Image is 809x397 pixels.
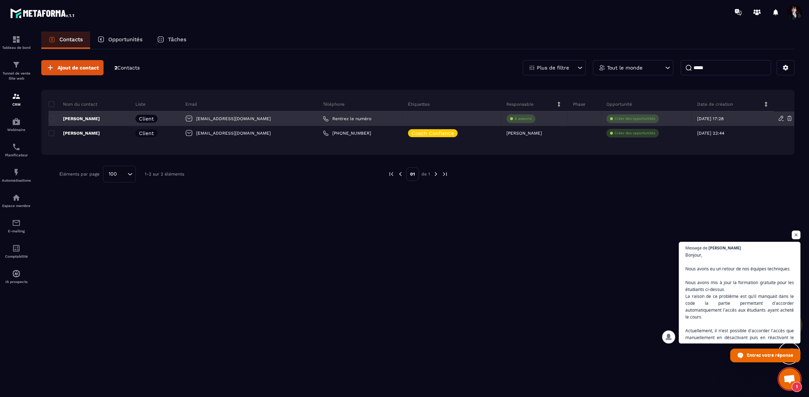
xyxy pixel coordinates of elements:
[2,128,31,132] p: Webinaire
[323,130,371,136] a: [PHONE_NUMBER]
[606,101,632,107] p: Opportunité
[139,116,154,121] p: Client
[406,167,419,181] p: 01
[2,137,31,162] a: schedulerschedulerPlanificateur
[2,238,31,264] a: accountantaccountantComptabilité
[2,204,31,208] p: Espace membre
[2,178,31,182] p: Automatisations
[697,131,724,136] p: [DATE] 23:44
[12,143,21,151] img: scheduler
[185,101,197,107] p: Email
[412,131,454,136] p: Coach Confiance
[708,246,741,250] span: [PERSON_NAME]
[41,60,104,75] button: Ajout de contact
[108,36,143,43] p: Opportunités
[747,349,793,362] span: Entrez votre réponse
[2,71,31,81] p: Tunnel de vente Site web
[150,31,194,49] a: Tâches
[12,117,21,126] img: automations
[12,193,21,202] img: automations
[12,168,21,177] img: automations
[2,188,31,213] a: automationsautomationsEspace membre
[10,7,75,20] img: logo
[515,116,532,121] p: À associe
[615,131,655,136] p: Créer des opportunités
[697,101,733,107] p: Date de création
[2,102,31,106] p: CRM
[139,131,154,136] p: Client
[12,92,21,101] img: formation
[2,162,31,188] a: automationsautomationsAutomatisations
[12,244,21,253] img: accountant
[106,170,119,178] span: 100
[2,213,31,238] a: emailemailE-mailing
[792,382,802,392] span: 1
[103,166,136,182] div: Search for option
[388,171,395,177] img: prev
[168,36,186,43] p: Tâches
[2,55,31,86] a: formationformationTunnel de vente Site web
[685,246,707,250] span: Message de
[421,171,430,177] p: de 1
[12,35,21,44] img: formation
[41,31,90,49] a: Contacts
[12,219,21,227] img: email
[615,116,655,121] p: Créer des opportunités
[49,101,97,107] p: Nom du contact
[408,101,430,107] p: Étiquettes
[537,65,569,70] p: Plus de filtre
[2,229,31,233] p: E-mailing
[117,65,140,71] span: Contacts
[2,112,31,137] a: automationsautomationsWebinaire
[2,280,31,284] p: IA prospects
[323,101,345,107] p: Téléphone
[573,101,585,107] p: Phase
[59,172,100,177] p: Éléments par page
[779,368,800,390] div: Ouvrir le chat
[506,131,542,136] p: [PERSON_NAME]
[2,254,31,258] p: Comptabilité
[49,116,100,122] p: [PERSON_NAME]
[90,31,150,49] a: Opportunités
[145,172,184,177] p: 1-2 sur 2 éléments
[2,153,31,157] p: Planificateur
[12,269,21,278] img: automations
[49,130,100,136] p: [PERSON_NAME]
[506,101,534,107] p: Responsable
[135,101,146,107] p: Liste
[58,64,99,71] span: Ajout de contact
[697,116,723,121] p: [DATE] 17:28
[607,65,642,70] p: Tout le monde
[59,36,83,43] p: Contacts
[685,252,794,396] span: Bonjour, Nous avons eu un retour de nos équipes techniques. Nous avons mis à jour la formation gr...
[397,171,404,177] img: prev
[433,171,439,177] img: next
[442,171,448,177] img: next
[2,46,31,50] p: Tableau de bord
[114,64,140,71] p: 2
[12,60,21,69] img: formation
[119,170,126,178] input: Search for option
[2,30,31,55] a: formationformationTableau de bord
[2,86,31,112] a: formationformationCRM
